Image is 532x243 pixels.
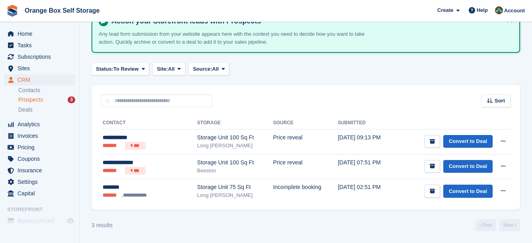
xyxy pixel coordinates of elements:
span: Sort [495,97,505,105]
a: menu [4,63,75,74]
span: Capital [18,188,65,199]
a: menu [4,216,75,227]
th: Contact [101,117,197,129]
td: Price reveal [273,129,338,154]
span: Home [18,28,65,39]
p: Any lead form submission from your website appears here with the context you need to decide how y... [99,30,377,46]
span: Create [437,6,453,14]
span: Insurance [18,165,65,176]
span: Sites [18,63,65,74]
a: Contacts [18,87,75,94]
div: Long [PERSON_NAME] [197,142,273,150]
a: menu [4,165,75,176]
a: Convert to Deal [443,135,493,148]
a: menu [4,153,75,164]
span: Booking Portal [18,216,65,227]
a: Convert to Deal [443,160,493,173]
span: Invoices [18,130,65,141]
div: Storage Unit 100 Sq Ft [197,158,273,167]
a: menu [4,188,75,199]
span: Storefront [7,206,79,214]
span: Deals [18,106,33,114]
a: Preview store [66,216,75,226]
td: [DATE] 09:13 PM [338,129,396,154]
td: Incomplete booking [273,179,338,204]
a: menu [4,51,75,62]
span: Status: [96,65,113,73]
span: Prospects [18,96,43,104]
a: menu [4,74,75,85]
span: To Review [113,65,138,73]
a: menu [4,142,75,153]
span: Subscriptions [18,51,65,62]
span: Site: [157,65,168,73]
span: CRM [18,74,65,85]
div: 3 results [92,221,113,229]
a: Prospects 3 [18,96,75,104]
a: menu [4,176,75,187]
a: menu [4,40,75,51]
img: Mike [495,6,503,14]
span: Help [477,6,488,14]
a: menu [4,130,75,141]
div: Storage Unit 75 Sq Ft [197,183,273,191]
button: Site: All [152,62,185,75]
button: Source: All [189,62,230,75]
td: Price reveal [273,154,338,179]
a: menu [4,119,75,130]
a: Orange Box Self Storage [21,4,103,17]
a: Convert to Deal [443,185,493,198]
span: Coupons [18,153,65,164]
td: [DATE] 07:51 PM [338,154,396,179]
div: 3 [68,96,75,103]
span: All [212,65,219,73]
span: All [168,65,175,73]
th: Storage [197,117,273,129]
span: Account [504,7,525,15]
img: stora-icon-8386f47178a22dfd0bd8f6a31ec36ba5ce8667c1dd55bd0f319d3a0aa187defe.svg [6,5,18,17]
button: Status: To Review [92,62,149,75]
th: Source [273,117,338,129]
div: Storage Unit 100 Sq Ft [197,133,273,142]
span: Analytics [18,119,65,130]
span: Tasks [18,40,65,51]
a: Next [499,219,520,231]
div: Beeston [197,167,273,175]
a: menu [4,28,75,39]
nav: Page [474,219,522,231]
a: Deals [18,106,75,114]
span: Settings [18,176,65,187]
a: Previous [475,219,496,231]
span: Pricing [18,142,65,153]
th: Submitted [338,117,396,129]
div: Long [PERSON_NAME] [197,191,273,199]
span: Source: [193,65,212,73]
td: [DATE] 02:51 PM [338,179,396,204]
